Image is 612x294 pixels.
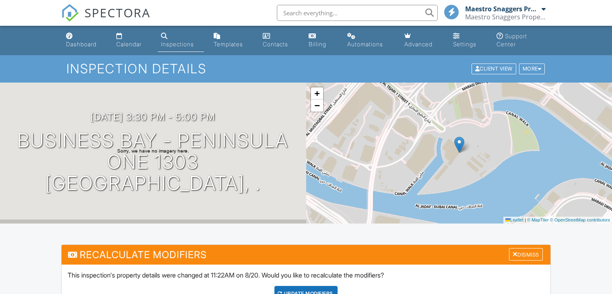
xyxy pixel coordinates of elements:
img: The Best Home Inspection Software - Spectora [61,4,79,22]
a: Client View [471,65,518,71]
div: Support Center [497,33,527,48]
a: Leaflet [505,217,523,222]
div: Client View [472,64,516,75]
a: Dashboard [63,29,107,52]
a: Templates [210,29,253,52]
div: More [519,64,545,75]
div: Templates [214,41,243,48]
img: Marker [454,137,464,153]
a: Contacts [260,29,299,52]
div: Advanced [404,41,433,48]
a: Automations (Basic) [344,29,395,52]
a: © MapTiler [527,217,549,222]
div: Automations [347,41,383,48]
a: Inspections [158,29,204,52]
a: Advanced [401,29,443,52]
div: Contacts [263,41,288,48]
div: Maestro Snaggers Property Observer LLC [465,5,540,13]
h1: Inspection Details [66,62,546,76]
a: Support Center [493,29,549,52]
div: Calendar [116,41,142,48]
a: Calendar [113,29,151,52]
a: Billing [305,29,338,52]
h1: Business Bay - Peninsula One 1303 [GEOGRAPHIC_DATA], . [13,130,293,194]
span: − [314,100,319,110]
a: Zoom in [311,87,323,99]
div: Maestro Snaggers Property Observer [465,13,546,21]
span: | [525,217,526,222]
h3: [DATE] 3:30 pm - 5:00 pm [91,112,215,122]
div: Inspections [161,41,194,48]
div: Dismiss [509,248,543,261]
h3: Recalculate Modifiers [62,245,550,265]
span: SPECTORA [84,4,150,21]
a: © OpenStreetMap contributors [550,217,610,222]
a: Zoom out [311,99,323,112]
span: + [314,88,319,98]
div: Billing [309,41,326,48]
div: Dashboard [66,41,97,48]
a: Settings [450,29,487,52]
div: Settings [453,41,476,48]
input: Search everything... [277,5,438,21]
a: SPECTORA [61,11,150,28]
